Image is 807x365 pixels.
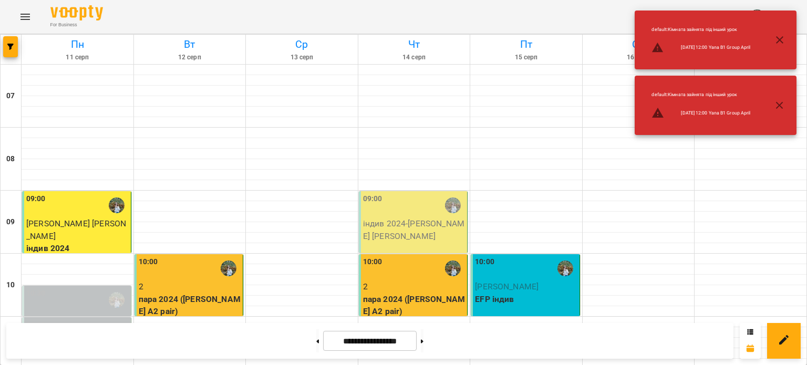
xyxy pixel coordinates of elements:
h6: 09 [6,216,15,228]
label: 10:00 [139,256,158,268]
p: 2 [139,280,241,293]
p: EFP індив [475,293,577,306]
p: пара 2024 ([PERSON_NAME] A2 pair) [139,293,241,318]
h6: Сб [584,36,693,53]
h6: 16 серп [584,53,693,62]
img: Дарина Гуцало [109,292,125,308]
h6: Ср [247,36,356,53]
img: Дарина Гуцало [445,260,461,276]
li: default : Кімната зайнята під інший урок [643,87,759,102]
label: 09:00 [363,193,382,205]
h6: 08 [6,153,15,165]
label: 10:00 [475,256,494,268]
button: Menu [13,4,38,29]
li: [DATE] 12:00 Yana B1 Group April [643,37,759,58]
h6: 11 серп [23,53,132,62]
img: Дарина Гуцало [221,260,236,276]
span: For Business [50,22,103,28]
img: Дарина Гуцало [109,197,125,213]
img: Дарина Гуцало [445,197,461,213]
h6: 14 серп [360,53,469,62]
h6: Вт [136,36,244,53]
p: 0 [26,312,129,325]
label: 10:00 [363,256,382,268]
h6: 13 серп [247,53,356,62]
h6: 07 [6,90,15,102]
h6: 15 серп [472,53,581,62]
h6: 12 серп [136,53,244,62]
h6: Пт [472,36,581,53]
p: індив 2024 [26,242,129,255]
p: 2 [363,280,465,293]
h6: Чт [360,36,469,53]
h6: Пн [23,36,132,53]
span: [PERSON_NAME] [PERSON_NAME] [26,218,126,241]
p: індив 2024 - [PERSON_NAME] [PERSON_NAME] [363,217,465,242]
img: Дарина Гуцало [557,260,573,276]
h6: 10 [6,279,15,291]
li: [DATE] 12:00 Yana B1 Group April [643,102,759,123]
label: 09:00 [26,193,46,205]
li: default : Кімната зайнята під інший урок [643,22,759,37]
span: [PERSON_NAME] [475,281,539,291]
label: 10:30 [26,288,46,299]
p: пара 2024 ([PERSON_NAME] A2 pair) [363,293,465,318]
img: Voopty Logo [50,5,103,20]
